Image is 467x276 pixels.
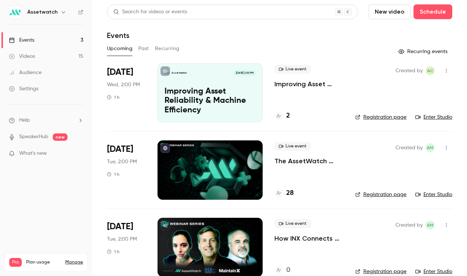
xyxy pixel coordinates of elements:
div: Oct 21 Tue, 2:00 PM (America/New York) [107,140,146,199]
span: Live event [274,142,311,151]
div: Settings [9,85,38,92]
a: The AssetWatch Experience, Unpacked [274,157,343,165]
span: [DATE] [107,143,133,155]
a: Improving Asset Reliability & Machine Efficiency [274,80,343,88]
button: Past [138,43,149,55]
a: 0 [274,265,290,275]
button: Recurring events [395,46,452,57]
span: Auburn Meadows [426,143,435,152]
h4: 28 [286,188,294,198]
div: Search for videos or events [113,8,187,16]
button: Recurring [155,43,180,55]
a: Registration page [355,268,407,275]
h6: Assetwatch [27,8,58,16]
a: SpeakerHub [19,133,48,141]
span: Auburn Meadows [426,221,435,230]
a: Enter Studio [415,113,452,121]
div: 1 h [107,94,120,100]
span: Pro [9,258,22,267]
a: How INX Connects Predictive Maintenance to Action [274,234,343,243]
button: New video [369,4,411,19]
a: Registration page [355,113,407,121]
span: Created by [395,66,423,75]
span: [DATE] [107,66,133,78]
span: Plan usage [26,259,61,265]
a: 28 [274,188,294,198]
span: Live event [274,219,311,228]
li: help-dropdown-opener [9,116,83,124]
span: [DATE] 2:00 PM [233,70,255,76]
a: Registration page [355,191,407,198]
div: Events [9,36,34,44]
span: Help [19,116,30,124]
button: Upcoming [107,43,132,55]
span: Tue, 2:00 PM [107,158,137,165]
div: 1 h [107,249,120,255]
span: Live event [274,65,311,74]
a: 2 [274,111,290,121]
span: Created by [395,143,423,152]
div: 1 h [107,171,120,177]
div: Videos [9,53,35,60]
span: Created by [395,221,423,230]
span: new [53,133,68,141]
div: Oct 15 Wed, 2:00 PM (America/New York) [107,63,146,122]
img: Assetwatch [9,6,21,18]
h1: Events [107,31,129,40]
span: Tue, 2:00 PM [107,235,137,243]
span: Wed, 2:00 PM [107,81,140,88]
span: AM [427,221,433,230]
h4: 0 [286,265,290,275]
span: AM [427,143,433,152]
div: Audience [9,69,42,76]
p: Assetwatch [172,71,187,75]
a: Enter Studio [415,268,452,275]
a: Improving Asset Reliability & Machine EfficiencyAssetwatch[DATE] 2:00 PMImproving Asset Reliabili... [158,63,263,122]
button: Schedule [414,4,452,19]
span: What's new [19,150,47,157]
a: Enter Studio [415,191,452,198]
span: [DATE] [107,221,133,233]
p: Improving Asset Reliability & Machine Efficiency [165,87,256,115]
a: Manage [65,259,83,265]
span: AC [427,66,433,75]
span: Adam Creamer [426,66,435,75]
h4: 2 [286,111,290,121]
